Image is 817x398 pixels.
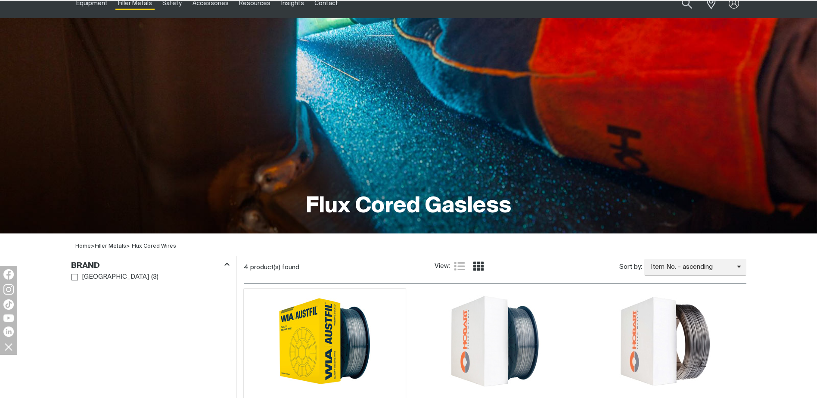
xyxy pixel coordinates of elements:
[3,326,14,337] img: LinkedIn
[644,262,737,272] span: Item No. - ascending
[91,243,95,249] span: >
[71,261,100,271] h3: Brand
[244,263,435,272] div: 4
[3,299,14,310] img: TikTok
[3,314,14,322] img: YouTube
[435,261,450,271] span: View:
[151,272,158,282] span: ( 3 )
[71,271,149,283] a: [GEOGRAPHIC_DATA]
[244,256,746,278] section: Product list controls
[132,243,176,249] a: Flux Cored Wires
[3,284,14,295] img: Instagram
[75,243,91,249] a: Home
[449,295,541,387] img: Fabshield 21B
[619,295,711,387] img: Fabshield 4
[95,243,130,249] span: >
[71,271,229,283] ul: Brand
[454,261,465,271] a: List view
[1,339,16,354] img: hide socials
[82,272,149,282] span: [GEOGRAPHIC_DATA]
[71,259,230,271] div: Brand
[306,193,511,221] h1: Flux Cored Gasless
[3,269,14,280] img: Facebook
[619,262,642,272] span: Sort by:
[250,264,299,271] span: product(s) found
[95,243,126,249] a: Filler Metals
[71,256,230,283] aside: Filters
[279,295,371,387] img: Austfil T-11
